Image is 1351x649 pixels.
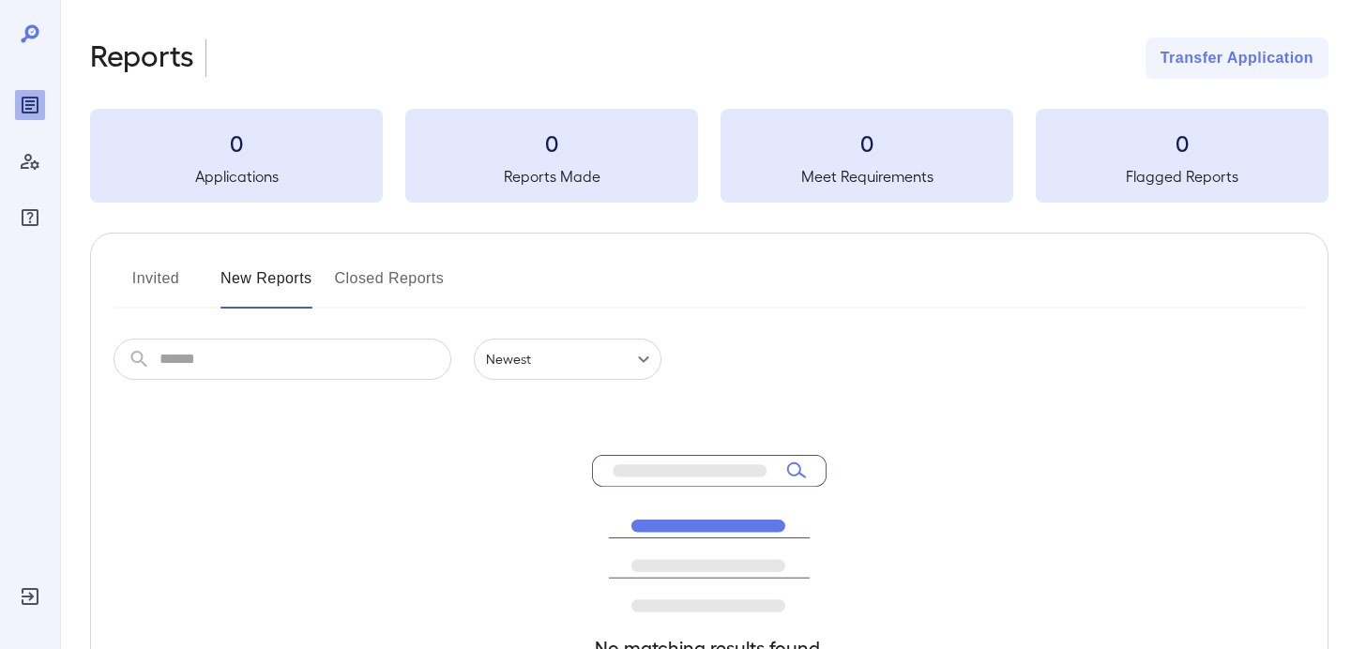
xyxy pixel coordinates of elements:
h2: Reports [90,38,194,79]
div: Newest [474,339,661,380]
button: Invited [114,264,198,309]
h5: Applications [90,165,383,188]
div: Manage Users [15,146,45,176]
div: Log Out [15,581,45,611]
h3: 0 [1036,128,1328,158]
div: Reports [15,90,45,120]
button: Transfer Application [1146,38,1328,79]
h5: Flagged Reports [1036,165,1328,188]
h5: Reports Made [405,165,698,188]
button: New Reports [220,264,312,309]
h3: 0 [405,128,698,158]
button: Closed Reports [335,264,445,309]
h3: 0 [721,128,1013,158]
h3: 0 [90,128,383,158]
summary: 0Applications0Reports Made0Meet Requirements0Flagged Reports [90,109,1328,203]
div: FAQ [15,203,45,233]
h5: Meet Requirements [721,165,1013,188]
